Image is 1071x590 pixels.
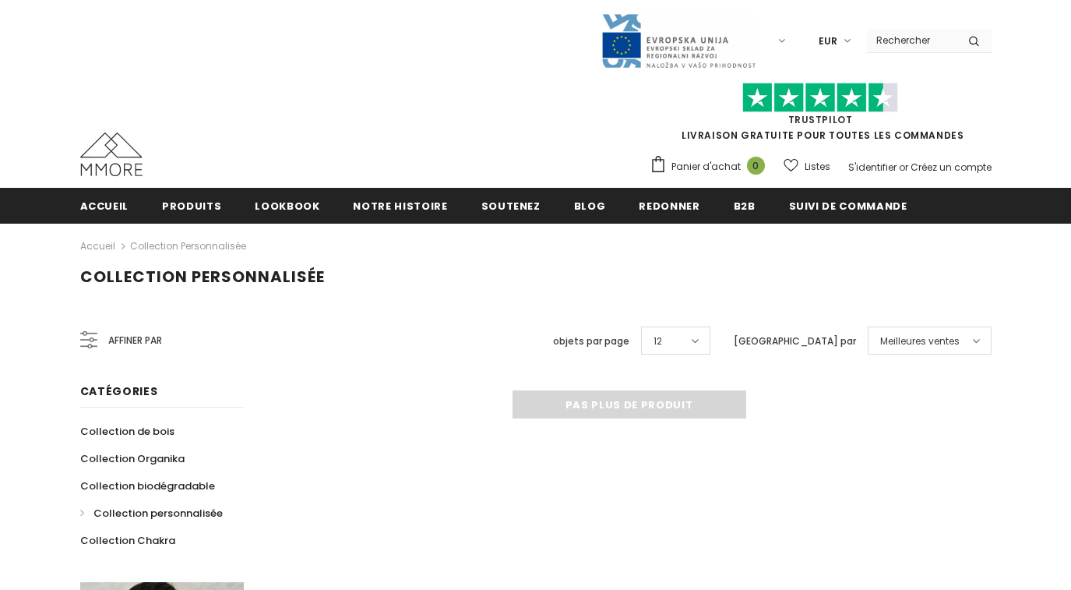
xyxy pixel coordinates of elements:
span: Panier d'achat [671,159,741,175]
span: Lookbook [255,199,319,214]
img: Faites confiance aux étoiles pilotes [742,83,898,113]
span: Blog [574,199,606,214]
a: Panier d'achat 0 [650,155,773,178]
span: Suivi de commande [789,199,907,214]
a: Blog [574,188,606,223]
span: soutenez [481,199,541,214]
img: Javni Razpis [601,12,756,69]
a: Lookbook [255,188,319,223]
label: [GEOGRAPHIC_DATA] par [734,334,856,349]
span: Affiner par [108,332,162,349]
a: B2B [734,188,756,223]
span: Accueil [80,199,129,214]
span: 0 [747,157,765,175]
a: Redonner [639,188,699,223]
a: TrustPilot [788,113,853,126]
a: soutenez [481,188,541,223]
span: or [899,161,908,174]
a: Suivi de commande [789,188,907,223]
span: Collection Chakra [80,533,175,548]
span: Collection personnalisée [80,266,325,288]
span: Listes [805,159,830,175]
label: objets par page [553,334,629,349]
span: B2B [734,199,756,214]
a: Accueil [80,188,129,223]
img: Cas MMORE [80,132,143,176]
a: S'identifier [848,161,897,174]
a: Créez un compte [911,161,992,174]
span: Collection biodégradable [80,479,215,493]
input: Search Site [867,29,957,51]
span: Collection Organika [80,451,185,466]
span: Collection personnalisée [93,506,223,521]
span: Meilleures ventes [880,334,960,349]
a: Listes [784,153,830,180]
span: Redonner [639,199,699,214]
span: Catégories [80,383,158,399]
a: Collection Chakra [80,527,175,554]
span: EUR [819,34,837,49]
a: Collection Organika [80,445,185,472]
a: Javni Razpis [601,34,756,47]
a: Collection de bois [80,418,174,445]
span: 12 [654,334,662,349]
a: Collection biodégradable [80,472,215,500]
a: Collection personnalisée [80,500,223,527]
span: Notre histoire [353,199,447,214]
a: Produits [162,188,221,223]
a: Notre histoire [353,188,447,223]
span: Collection de bois [80,424,174,439]
a: Accueil [80,237,115,256]
span: Produits [162,199,221,214]
span: LIVRAISON GRATUITE POUR TOUTES LES COMMANDES [650,90,992,142]
a: Collection personnalisée [130,239,246,253]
